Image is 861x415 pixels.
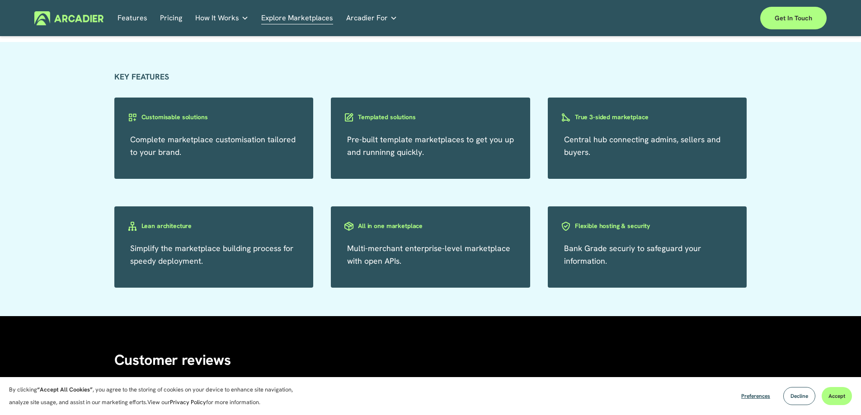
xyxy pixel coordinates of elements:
button: Preferences [734,387,777,405]
a: Explore Marketplaces [261,11,333,25]
strong: KEY FEATURES [114,71,169,82]
a: Pricing [160,11,182,25]
a: Flexible hosting & security [548,220,747,231]
strong: “Accept All Cookies” [37,386,93,393]
a: Get in touch [760,7,827,29]
span: Arcadier For [346,12,388,24]
a: Privacy Policy [170,398,206,406]
a: folder dropdown [195,11,249,25]
h3: Templated solutions [358,113,415,121]
span: Customer reviews [114,350,231,369]
h3: Customisable solutions [141,113,208,121]
span: How It Works [195,12,239,24]
h3: Flexible hosting & security [575,222,650,230]
img: Arcadier [34,11,104,25]
h3: True 3-sided marketplace [575,113,649,121]
a: True 3-sided marketplace [548,111,747,122]
iframe: Chat Widget [816,372,861,415]
h3: All in one marketplace [358,222,423,230]
button: Decline [783,387,815,405]
a: All in one marketplace [331,220,530,231]
a: Lean architecture [114,220,314,231]
p: By clicking , you agree to the storing of cookies on your device to enhance site navigation, anal... [9,383,303,409]
span: Decline [790,392,808,400]
a: Customisable solutions [114,111,314,122]
span: Preferences [741,392,770,400]
a: Templated solutions [331,111,530,122]
a: Features [118,11,147,25]
a: folder dropdown [346,11,397,25]
h3: Lean architecture [141,222,192,230]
